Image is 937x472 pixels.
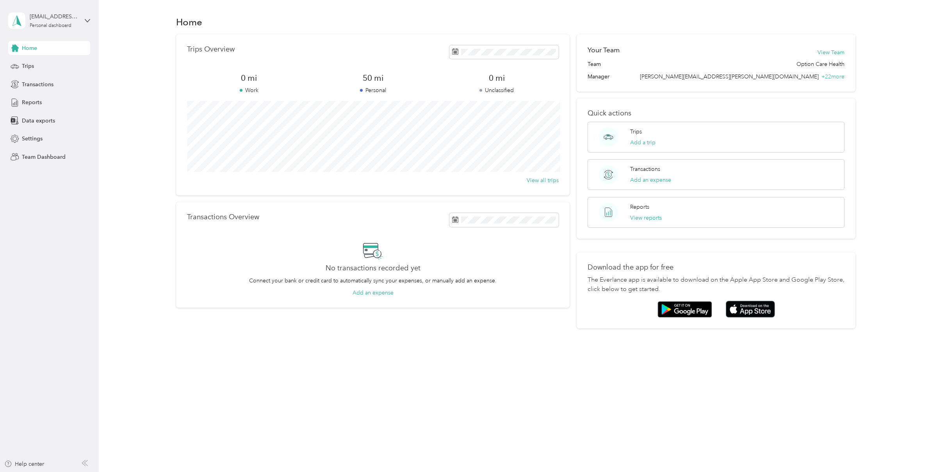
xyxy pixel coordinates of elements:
[588,109,845,117] p: Quick actions
[30,12,78,21] div: [EMAIL_ADDRESS][DOMAIN_NAME]
[435,86,559,94] p: Unclassified
[893,428,937,472] iframe: Everlance-gr Chat Button Frame
[588,73,609,81] span: Manager
[22,98,42,106] span: Reports
[187,213,259,221] p: Transactions Overview
[311,86,435,94] p: Personal
[588,263,845,271] p: Download the app for free
[588,45,620,55] h2: Your Team
[630,138,656,147] button: Add a trip
[22,117,55,125] span: Data exports
[30,23,71,28] div: Personal dashboard
[176,18,202,26] h1: Home
[249,277,497,285] p: Connect your bank or credit card to automatically sync your expenses, or manually add an expense.
[630,176,671,184] button: Add an expense
[726,301,775,318] img: App store
[640,73,819,80] span: [PERSON_NAME][EMAIL_ADDRESS][PERSON_NAME][DOMAIN_NAME]
[821,73,844,80] span: + 22 more
[187,86,311,94] p: Work
[22,153,66,161] span: Team Dashboard
[588,60,601,68] span: Team
[818,48,844,57] button: View Team
[22,44,37,52] span: Home
[588,275,845,294] p: The Everlance app is available to download on the Apple App Store and Google Play Store, click be...
[311,73,435,83] span: 50 mi
[187,45,235,53] p: Trips Overview
[4,460,44,468] button: Help center
[22,62,34,70] span: Trips
[187,73,311,83] span: 0 mi
[22,135,43,143] span: Settings
[657,301,712,318] img: Google play
[527,176,559,185] button: View all trips
[630,203,649,211] p: Reports
[353,289,394,297] button: Add an expense
[630,128,642,136] p: Trips
[22,80,53,89] span: Transactions
[326,264,420,272] h2: No transactions recorded yet
[630,165,660,173] p: Transactions
[630,214,662,222] button: View reports
[435,73,559,83] span: 0 mi
[796,60,844,68] span: Option Care Health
